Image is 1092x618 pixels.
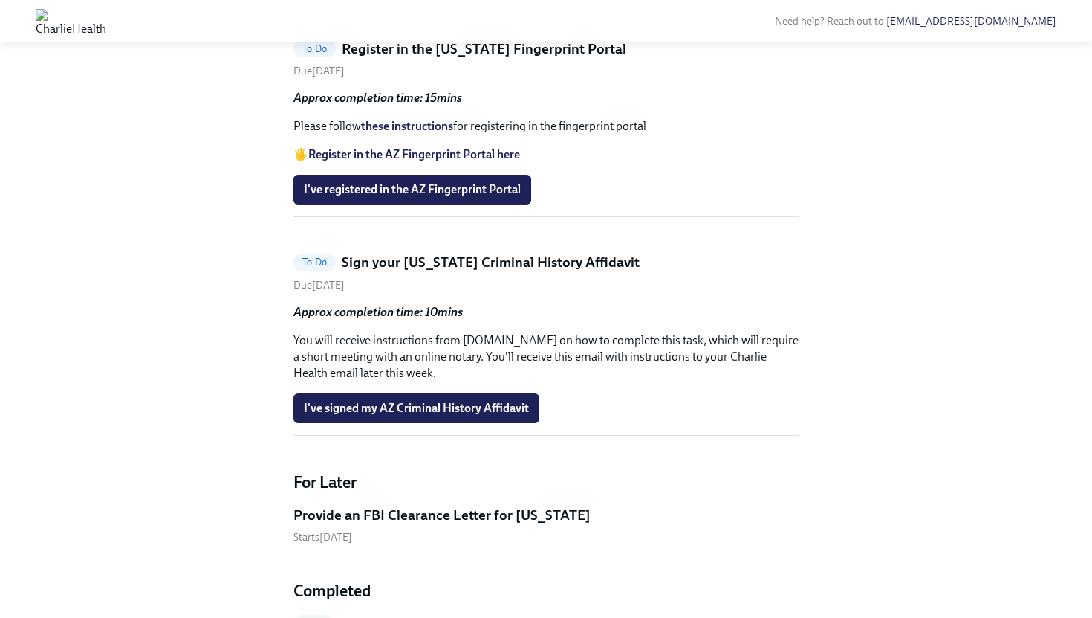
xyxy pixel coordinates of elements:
[293,39,799,79] a: To DoRegister in the [US_STATE] Fingerprint PortalDue[DATE]
[342,39,626,59] h5: Register in the [US_STATE] Fingerprint Portal
[304,182,521,197] span: I've registered in the AZ Fingerprint Portal
[886,15,1056,28] a: [EMAIL_ADDRESS][DOMAIN_NAME]
[293,393,539,423] button: I've signed my AZ Criminal History Affidavit
[293,506,591,525] h5: Provide an FBI Clearance Letter for [US_STATE]
[293,332,799,382] p: You will receive instructions from [DOMAIN_NAME] on how to complete this task, which will require...
[293,506,799,545] a: Provide an FBI Clearance Letter for [US_STATE]Starts[DATE]
[293,175,531,205] button: I've registered in the AZ Fingerprint Portal
[308,147,520,161] a: Register in the AZ Fingerprint Portal here
[293,305,463,319] strong: Approx completion time: 10mins
[293,279,345,292] span: Friday, September 5th 2025, 10:00 am
[293,257,336,268] span: To Do
[293,253,799,292] a: To DoSign your [US_STATE] Criminal History AffidavitDue[DATE]
[775,15,1056,28] span: Need help? Reach out to
[304,401,529,416] span: I've signed my AZ Criminal History Affidavit
[36,9,106,33] img: CharlieHealth
[293,118,799,135] p: Please follow for registering in the fingerprint portal
[342,253,640,272] h5: Sign your [US_STATE] Criminal History Affidavit
[293,580,799,602] h4: Completed
[293,531,352,544] span: Monday, September 8th 2025, 10:00 am
[293,91,462,105] strong: Approx completion time: 15mins
[293,471,799,494] h4: For Later
[293,43,336,54] span: To Do
[293,147,799,163] p: 🖐️
[361,119,453,133] a: these instructions
[293,65,345,77] span: Friday, September 5th 2025, 10:00 am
